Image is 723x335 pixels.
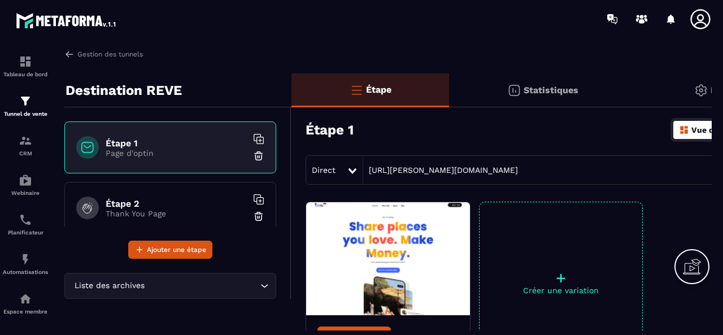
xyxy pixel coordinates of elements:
[507,84,521,97] img: stats.20deebd0.svg
[306,122,354,138] h3: Étape 1
[306,202,470,315] img: image
[3,111,48,117] p: Tunnel de vente
[363,166,518,175] a: [URL][PERSON_NAME][DOMAIN_NAME]
[64,273,276,299] div: Search for option
[3,125,48,165] a: formationformationCRM
[366,84,391,95] p: Étape
[3,86,48,125] a: formationformationTunnel de vente
[3,71,48,77] p: Tableau de bord
[3,229,48,236] p: Planificateur
[3,150,48,156] p: CRM
[19,94,32,108] img: formation
[679,125,689,135] img: dashboard-orange.40269519.svg
[350,83,363,97] img: bars-o.4a397970.svg
[253,211,264,222] img: trash
[312,166,336,175] span: Direct
[3,190,48,196] p: Webinaire
[16,10,117,31] img: logo
[19,55,32,68] img: formation
[147,244,206,255] span: Ajouter une étape
[72,280,147,292] span: Liste des archives
[3,46,48,86] a: formationformationTableau de bord
[19,213,32,227] img: scheduler
[694,84,708,97] img: setting-gr.5f69749f.svg
[524,85,578,95] p: Statistiques
[106,209,247,218] p: Thank You Page
[480,270,642,286] p: +
[19,134,32,147] img: formation
[147,280,258,292] input: Search for option
[3,308,48,315] p: Espace membre
[3,205,48,244] a: schedulerschedulerPlanificateur
[3,284,48,323] a: automationsautomationsEspace membre
[106,198,247,209] h6: Étape 2
[480,286,642,295] p: Créer une variation
[66,79,182,102] p: Destination REVE
[19,292,32,306] img: automations
[106,138,247,149] h6: Étape 1
[64,49,75,59] img: arrow
[3,165,48,205] a: automationsautomationsWebinaire
[128,241,212,259] button: Ajouter une étape
[19,253,32,266] img: automations
[106,149,247,158] p: Page d'optin
[253,150,264,162] img: trash
[19,173,32,187] img: automations
[64,49,143,59] a: Gestion des tunnels
[3,244,48,284] a: automationsautomationsAutomatisations
[3,269,48,275] p: Automatisations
